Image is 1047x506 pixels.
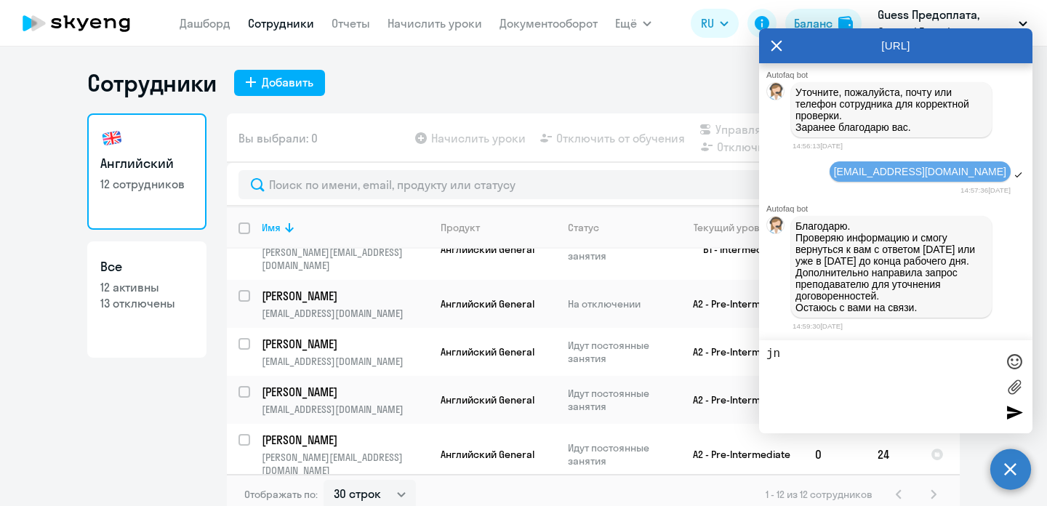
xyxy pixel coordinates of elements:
[100,176,193,192] p: 12 сотрудников
[668,376,803,424] td: A2 - Pre-Intermediate
[262,221,281,234] div: Имя
[441,345,534,358] span: Английский General
[87,68,217,97] h1: Сотрудники
[262,307,428,320] p: [EMAIL_ADDRESS][DOMAIN_NAME]
[668,219,803,280] td: B1 - Intermediate
[441,221,480,234] div: Продукт
[1003,376,1025,398] label: Лимит 10 файлов
[767,217,785,238] img: bot avatar
[766,71,1032,79] div: Autofaq bot
[568,339,667,365] p: Идут постоянные занятия
[568,221,599,234] div: Статус
[180,16,230,31] a: Дашборд
[834,166,1006,177] span: [EMAIL_ADDRESS][DOMAIN_NAME]
[262,403,428,416] p: [EMAIL_ADDRESS][DOMAIN_NAME]
[441,221,555,234] div: Продукт
[262,432,428,448] a: [PERSON_NAME]
[441,297,534,310] span: Английский General
[803,424,866,485] td: 0
[332,16,370,31] a: Отчеты
[238,129,318,147] span: Вы выбрали: 0
[248,16,314,31] a: Сотрудники
[668,280,803,328] td: A2 - Pre-Intermediate
[795,220,987,313] p: Благодарю. Проверяю информацию и смогу вернуться к вам с ответом [DATE] или уже в [DATE] до конца...
[441,393,534,406] span: Английский General
[100,279,193,295] p: 12 активны
[500,16,598,31] a: Документооборот
[262,246,428,272] p: [PERSON_NAME][EMAIL_ADDRESS][DOMAIN_NAME]
[238,170,948,199] input: Поиск по имени, email, продукту или статусу
[100,154,193,173] h3: Английский
[694,221,777,234] div: Текущий уровень
[262,73,313,91] div: Добавить
[960,186,1011,194] time: 14:57:36[DATE]
[244,488,318,501] span: Отображать по:
[262,384,428,400] a: [PERSON_NAME]
[262,451,428,477] p: [PERSON_NAME][EMAIL_ADDRESS][DOMAIN_NAME]
[262,432,426,448] p: [PERSON_NAME]
[794,15,833,32] div: Баланс
[691,9,739,38] button: RU
[262,288,426,304] p: [PERSON_NAME]
[615,9,651,38] button: Ещё
[100,257,193,276] h3: Все
[441,448,534,461] span: Английский General
[766,348,996,426] textarea: jn
[568,221,667,234] div: Статус
[262,336,428,352] a: [PERSON_NAME]
[668,328,803,376] td: A2 - Pre-Intermediate
[234,70,325,96] button: Добавить
[262,336,426,352] p: [PERSON_NAME]
[793,322,843,330] time: 14:59:30[DATE]
[568,441,667,467] p: Идут постоянные занятия
[866,424,919,485] td: 24
[100,295,193,311] p: 13 отключены
[668,424,803,485] td: A2 - Pre-Intermediate
[568,387,667,413] p: Идут постоянные занятия
[262,221,428,234] div: Имя
[680,221,803,234] div: Текущий уровень
[701,15,714,32] span: RU
[568,236,667,262] p: Идут постоянные занятия
[793,142,843,150] time: 14:56:13[DATE]
[838,16,853,31] img: balance
[766,204,1032,213] div: Autofaq bot
[615,15,637,32] span: Ещё
[87,241,206,358] a: Все12 активны13 отключены
[766,488,872,501] span: 1 - 12 из 12 сотрудников
[795,87,987,133] p: Уточните, пожалуйста, почту или телефон сотрудника для корректной проверки. Заранее благодарю вас.
[441,243,534,256] span: Английский General
[767,83,785,104] img: bot avatar
[262,288,428,304] a: [PERSON_NAME]
[568,297,667,310] p: На отключении
[87,113,206,230] a: Английский12 сотрудников
[388,16,482,31] a: Начислить уроки
[100,126,124,150] img: english
[262,355,428,368] p: [EMAIL_ADDRESS][DOMAIN_NAME]
[262,384,426,400] p: [PERSON_NAME]
[878,6,1013,41] p: Guess Предоплата, Guess / Гэсс / [PERSON_NAME]
[785,9,862,38] button: Балансbalance
[870,6,1035,41] button: Guess Предоплата, Guess / Гэсс / [PERSON_NAME]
